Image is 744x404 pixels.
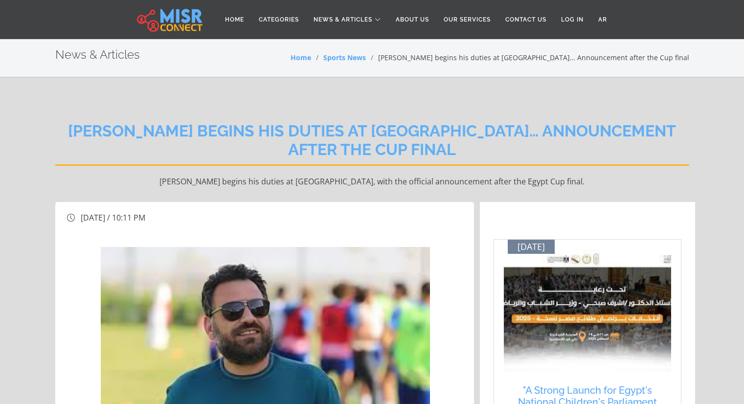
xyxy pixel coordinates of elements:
span: [DATE] / 10:11 PM [81,212,145,223]
h2: [PERSON_NAME] begins his duties at [GEOGRAPHIC_DATA]… Announcement after the Cup final [55,122,689,166]
a: About Us [388,10,436,29]
a: AR [591,10,614,29]
span: News & Articles [314,15,372,24]
p: [PERSON_NAME] begins his duties at [GEOGRAPHIC_DATA], with the official announcement after the Eg... [55,176,689,187]
img: طلائع يشاركون في انتخابات برلمان الطلائع القومي بمدينة الشباب بأبي قير – الإسكندرية [504,249,671,372]
a: Sports News [323,53,366,62]
a: Categories [251,10,306,29]
a: Home [218,10,251,29]
span: [DATE] [518,242,545,252]
h2: News & Articles [55,48,140,62]
a: News & Articles [306,10,388,29]
a: Contact Us [498,10,554,29]
a: Home [291,53,311,62]
a: Log in [554,10,591,29]
li: [PERSON_NAME] begins his duties at [GEOGRAPHIC_DATA]… Announcement after the Cup final [366,52,689,63]
img: main.misr_connect [137,7,203,32]
a: Our Services [436,10,498,29]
